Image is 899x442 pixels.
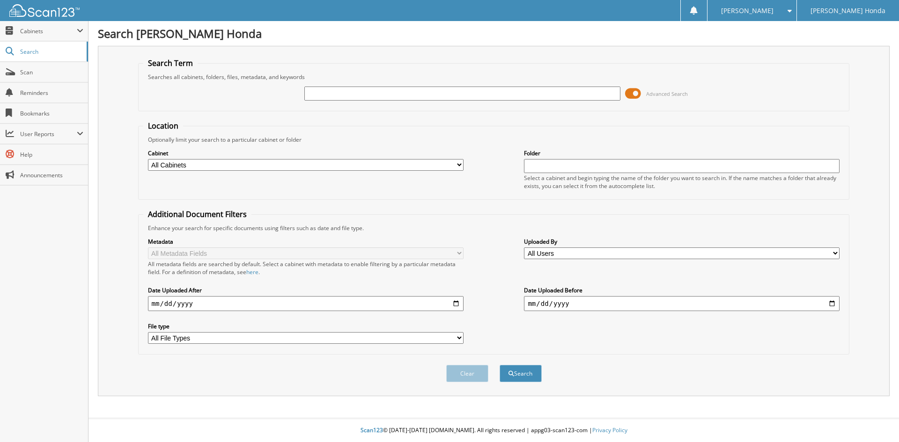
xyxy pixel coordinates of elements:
[721,8,774,14] span: [PERSON_NAME]
[524,238,840,246] label: Uploaded By
[143,73,845,81] div: Searches all cabinets, folders, files, metadata, and keywords
[9,4,80,17] img: scan123-logo-white.svg
[148,260,464,276] div: All metadata fields are searched by default. Select a cabinet with metadata to enable filtering b...
[20,89,83,97] span: Reminders
[20,171,83,179] span: Announcements
[143,121,183,131] legend: Location
[524,286,840,294] label: Date Uploaded Before
[143,209,251,219] legend: Additional Document Filters
[20,27,77,35] span: Cabinets
[143,58,198,68] legend: Search Term
[20,151,83,159] span: Help
[20,130,77,138] span: User Reports
[524,149,840,157] label: Folder
[361,426,383,434] span: Scan123
[98,26,890,41] h1: Search [PERSON_NAME] Honda
[246,268,258,276] a: here
[143,224,845,232] div: Enhance your search for specific documents using filters such as date and file type.
[20,109,83,117] span: Bookmarks
[20,68,83,76] span: Scan
[88,419,899,442] div: © [DATE]-[DATE] [DOMAIN_NAME]. All rights reserved | appg03-scan123-com |
[143,136,845,144] div: Optionally limit your search to a particular cabinet or folder
[811,8,885,14] span: [PERSON_NAME] Honda
[148,238,464,246] label: Metadata
[646,90,688,97] span: Advanced Search
[592,426,627,434] a: Privacy Policy
[446,365,488,382] button: Clear
[148,322,464,330] label: File type
[500,365,542,382] button: Search
[20,48,82,56] span: Search
[148,296,464,311] input: start
[148,286,464,294] label: Date Uploaded After
[524,174,840,190] div: Select a cabinet and begin typing the name of the folder you want to search in. If the name match...
[524,296,840,311] input: end
[148,149,464,157] label: Cabinet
